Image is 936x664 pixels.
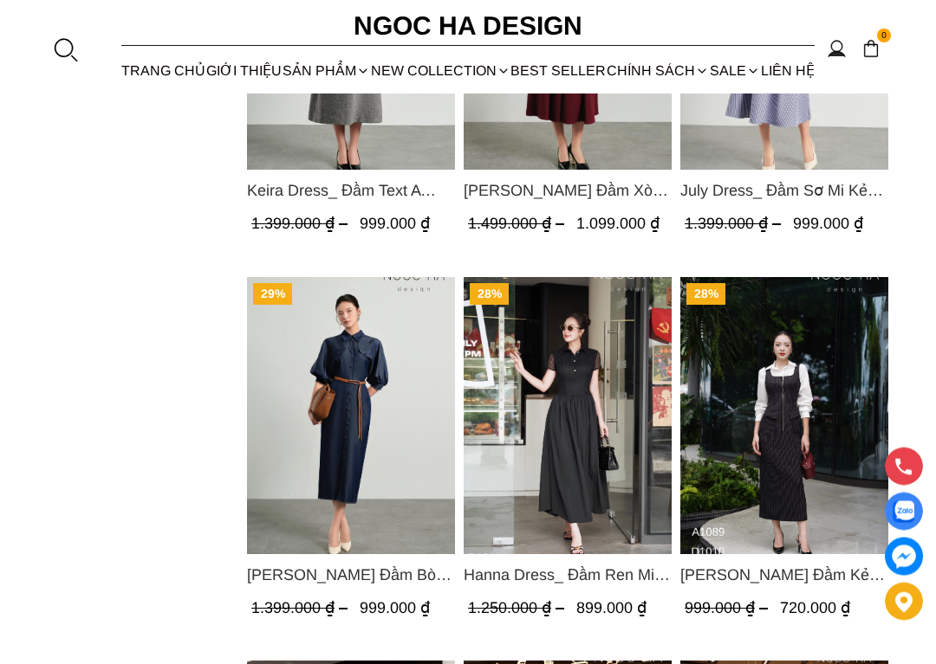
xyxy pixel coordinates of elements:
span: 1.499.000 ₫ [468,216,569,233]
span: Hanna Dress_ Đầm Ren Mix Vải Thô Màu Đen D1011 [464,564,672,588]
span: 899.000 ₫ [576,600,647,617]
div: Chính sách [607,48,710,93]
a: Link to Keira Dress_ Đầm Text A Khóa Đồng D1016 [247,179,455,203]
span: [PERSON_NAME] Đầm Kẻ Sọc Sát Nách Khóa Đồng D1010 [680,564,888,588]
span: Keira Dress_ Đầm Text A Khóa Đồng D1016 [247,179,455,203]
span: 1.399.000 ₫ [251,216,352,233]
img: Charles Dress_ Đầm Bò Vai Rớt Màu Xanh D1017 [247,278,455,555]
span: 720.000 ₫ [780,600,850,617]
span: July Dress_ Đầm Sơ Mi Kẻ Sọc Xanh D1015 [680,179,888,203]
a: Display image [885,493,923,531]
a: GIỚI THIỆU [206,48,283,93]
div: SẢN PHẨM [283,48,371,93]
a: Link to Claire Dress_ Đầm Xòe Màu Đỏ Mix Cổ Trằng D1013 [464,179,672,203]
span: 1.399.000 ₫ [251,600,352,617]
a: Link to Charles Dress_ Đầm Bò Vai Rớt Màu Xanh D1017 [247,564,455,588]
a: BEST SELLER [510,48,607,93]
span: 1.099.000 ₫ [576,216,660,233]
a: TRANG CHỦ [121,48,206,93]
span: 999.000 ₫ [685,600,772,617]
a: messenger [885,538,923,576]
img: Hanna Dress_ Đầm Ren Mix Vải Thô Màu Đen D1011 [464,278,672,555]
a: NEW COLLECTION [370,48,510,93]
a: Link to July Dress_ Đầm Sơ Mi Kẻ Sọc Xanh D1015 [680,179,888,203]
a: SALE [710,48,761,93]
img: Display image [893,501,914,523]
a: Product image - Mary Dress_ Đầm Kẻ Sọc Sát Nách Khóa Đồng D1010 [680,278,888,555]
span: [PERSON_NAME] Đầm Bò Vai Rớt Màu Xanh D1017 [247,564,455,588]
a: Product image - Hanna Dress_ Đầm Ren Mix Vải Thô Màu Đen D1011 [464,278,672,555]
a: LIÊN HỆ [760,48,815,93]
span: 0 [877,29,891,42]
span: 1.399.000 ₫ [685,216,785,233]
span: [PERSON_NAME] Đầm Xòe Màu Đỏ Mix Cổ Trằng D1013 [464,179,672,203]
a: Link to Hanna Dress_ Đầm Ren Mix Vải Thô Màu Đen D1011 [464,564,672,588]
span: 999.000 ₫ [360,216,430,233]
a: Ngoc Ha Design [295,5,641,47]
span: 999.000 ₫ [360,600,430,617]
img: img-CART-ICON-ksit0nf1 [861,39,881,58]
img: Mary Dress_ Đầm Kẻ Sọc Sát Nách Khóa Đồng D1010 [680,278,888,555]
span: 1.250.000 ₫ [468,600,569,617]
a: Product image - Charles Dress_ Đầm Bò Vai Rớt Màu Xanh D1017 [247,278,455,555]
span: 999.000 ₫ [793,216,863,233]
a: Link to Mary Dress_ Đầm Kẻ Sọc Sát Nách Khóa Đồng D1010 [680,564,888,588]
